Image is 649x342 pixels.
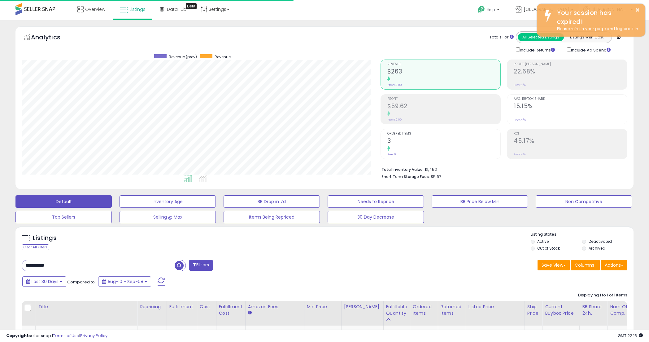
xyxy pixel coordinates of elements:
[248,310,252,316] small: Amazon Fees.
[552,26,641,32] div: Please refresh your page and log back in
[22,244,49,250] div: Clear All Filters
[140,304,164,310] div: Repricing
[537,239,549,244] label: Active
[248,304,302,310] div: Amazon Fees
[518,33,564,41] button: All Selected Listings
[564,33,610,41] button: Listings With Cost
[582,304,605,317] div: BB Share 24h.
[514,83,526,87] small: Prev: N/A
[514,103,627,111] h2: 15.15%
[38,304,135,310] div: Title
[468,304,522,310] div: Listed Price
[589,246,605,251] label: Archived
[514,132,627,135] span: ROI
[514,118,526,122] small: Prev: N/A
[387,83,402,87] small: Prev: $0.00
[98,276,151,287] button: Aug-10 - Sep-08
[514,137,627,146] h2: 45.17%
[328,211,424,223] button: 30 Day Decrease
[536,195,632,208] button: Non Competitive
[15,211,112,223] button: Top Sellers
[571,260,600,270] button: Columns
[120,211,216,223] button: Selling @ Max
[224,195,320,208] button: BB Drop in 7d
[22,276,66,287] button: Last 30 Days
[129,6,146,12] span: Listings
[307,304,339,310] div: Min Price
[441,304,463,317] div: Returned Items
[514,153,526,156] small: Prev: N/A
[413,304,435,317] div: Ordered Items
[32,278,59,285] span: Last 30 Days
[524,6,569,12] span: [GEOGRAPHIC_DATA]
[31,33,72,43] h5: Analytics
[552,8,641,26] div: Your session has expired!
[545,304,577,317] div: Current Buybox Price
[431,174,441,180] span: $5.67
[487,7,495,12] span: Help
[387,132,501,135] span: Ordered Items
[224,211,320,223] button: Items Being Repriced
[15,195,112,208] button: Default
[169,54,197,60] span: Revenue (prev)
[53,333,79,339] a: Terms of Use
[514,63,627,66] span: Profit [PERSON_NAME]
[490,34,514,40] div: Totals For
[538,260,570,270] button: Save View
[610,304,633,317] div: Num of Comp.
[511,46,562,53] div: Include Returns
[169,304,194,310] div: Fulfillment
[387,118,402,122] small: Prev: $0.00
[219,304,243,317] div: Fulfillment Cost
[186,3,197,9] div: Tooltip anchor
[215,54,231,60] span: Revenue
[200,304,214,310] div: Cost
[514,97,627,101] span: Avg. Buybox Share
[381,165,623,173] li: $1,452
[635,6,640,14] button: ×
[562,46,621,53] div: Include Ad Spend
[328,195,424,208] button: Needs to Reprice
[531,232,634,238] p: Listing States:
[381,174,430,179] b: Short Term Storage Fees:
[387,63,501,66] span: Revenue
[107,278,143,285] span: Aug-10 - Sep-08
[575,262,594,268] span: Columns
[386,304,407,317] div: Fulfillable Quantity
[527,304,540,317] div: Ship Price
[387,137,501,146] h2: 3
[6,333,29,339] strong: Copyright
[387,103,501,111] h2: $59.62
[6,333,107,339] div: seller snap | |
[537,246,560,251] label: Out of Stock
[477,6,485,13] i: Get Help
[387,68,501,76] h2: $263
[189,260,213,271] button: Filters
[387,153,396,156] small: Prev: 0
[589,239,612,244] label: Deactivated
[67,279,96,285] span: Compared to:
[473,1,506,20] a: Help
[167,6,186,12] span: DataHub
[578,292,627,298] div: Displaying 1 to 1 of 1 items
[514,68,627,76] h2: 22.68%
[85,6,105,12] span: Overview
[387,97,501,101] span: Profit
[80,333,107,339] a: Privacy Policy
[618,333,643,339] span: 2025-10-10 22:15 GMT
[381,167,424,172] b: Total Inventory Value:
[33,234,57,242] h5: Listings
[344,304,381,310] div: [PERSON_NAME]
[432,195,528,208] button: BB Price Below Min
[601,260,627,270] button: Actions
[120,195,216,208] button: Inventory Age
